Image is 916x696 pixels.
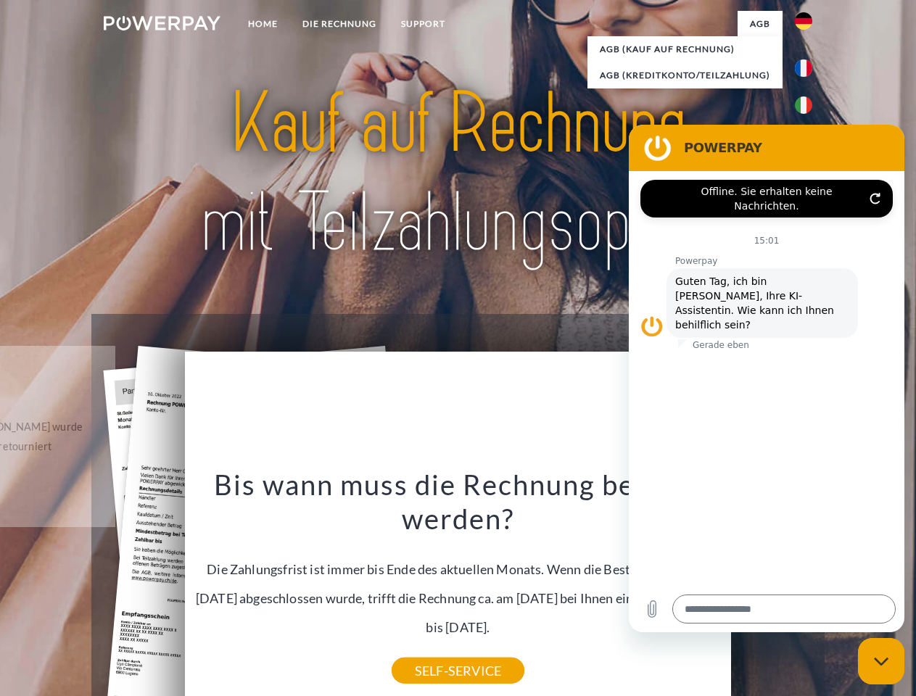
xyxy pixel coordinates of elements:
[795,96,812,114] img: it
[392,658,524,684] a: SELF-SERVICE
[795,12,812,30] img: de
[738,11,783,37] a: agb
[139,70,777,278] img: title-powerpay_de.svg
[290,11,389,37] a: DIE RECHNUNG
[236,11,290,37] a: Home
[795,59,812,77] img: fr
[587,62,783,88] a: AGB (Kreditkonto/Teilzahlung)
[194,467,723,671] div: Die Zahlungsfrist ist immer bis Ende des aktuellen Monats. Wenn die Bestellung z.B. am [DATE] abg...
[194,467,723,536] h3: Bis wann muss die Rechnung bezahlt werden?
[858,638,904,684] iframe: Schaltfläche zum Öffnen des Messaging-Fensters; Konversation läuft
[629,125,904,632] iframe: Messaging-Fenster
[104,16,220,30] img: logo-powerpay-white.svg
[587,36,783,62] a: AGB (Kauf auf Rechnung)
[389,11,458,37] a: SUPPORT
